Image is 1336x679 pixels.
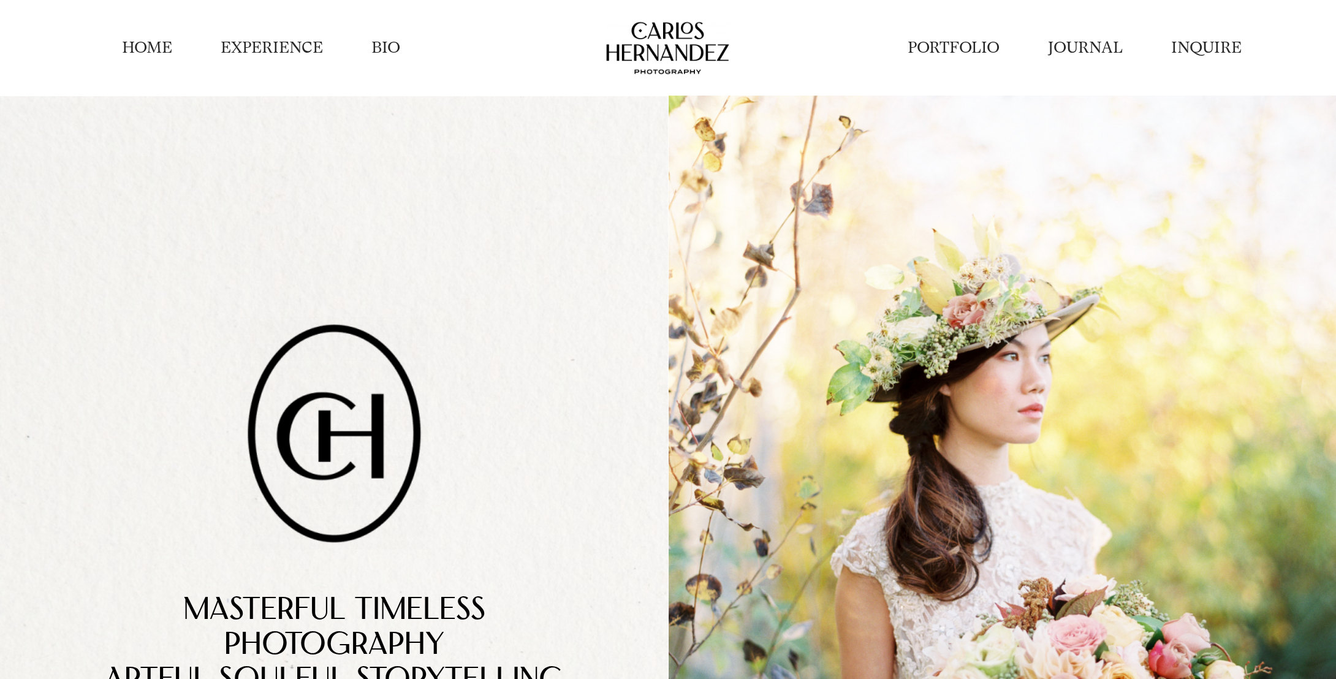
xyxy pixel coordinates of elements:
[1049,37,1123,59] a: JOURNAL
[122,37,172,59] a: HOME
[221,37,323,59] a: EXPERIENCE
[224,631,444,662] span: PhotoGrAphy
[1172,37,1242,59] a: INQUIRE
[371,37,400,59] a: BIO
[908,37,1000,59] a: PORTFOLIO
[183,596,485,627] span: Masterful TimelEss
